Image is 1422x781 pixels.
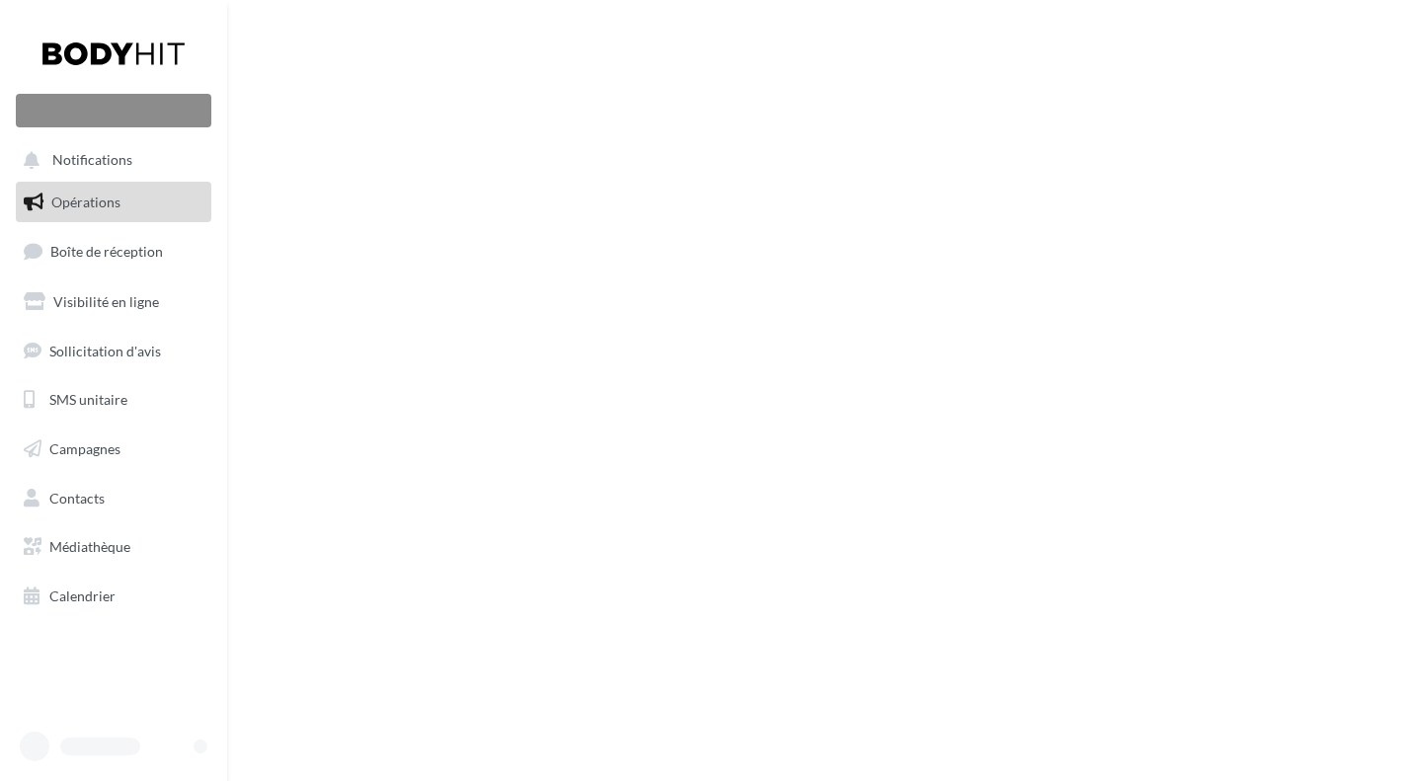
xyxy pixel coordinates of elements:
span: Sollicitation d'avis [49,342,161,358]
span: Contacts [49,490,105,507]
a: Campagnes [12,429,215,470]
span: Boîte de réception [50,243,163,260]
a: Calendrier [12,576,215,617]
span: Campagnes [49,440,120,457]
span: Calendrier [49,587,116,604]
a: Contacts [12,478,215,519]
span: Visibilité en ligne [53,293,159,310]
a: Sollicitation d'avis [12,331,215,372]
span: SMS unitaire [49,391,127,408]
div: Nouvelle campagne [16,94,211,127]
a: Visibilité en ligne [12,281,215,323]
a: Médiathèque [12,526,215,568]
a: SMS unitaire [12,379,215,421]
span: Opérations [51,194,120,210]
span: Notifications [52,152,132,169]
span: Médiathèque [49,538,130,555]
a: Opérations [12,182,215,223]
a: Boîte de réception [12,230,215,273]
